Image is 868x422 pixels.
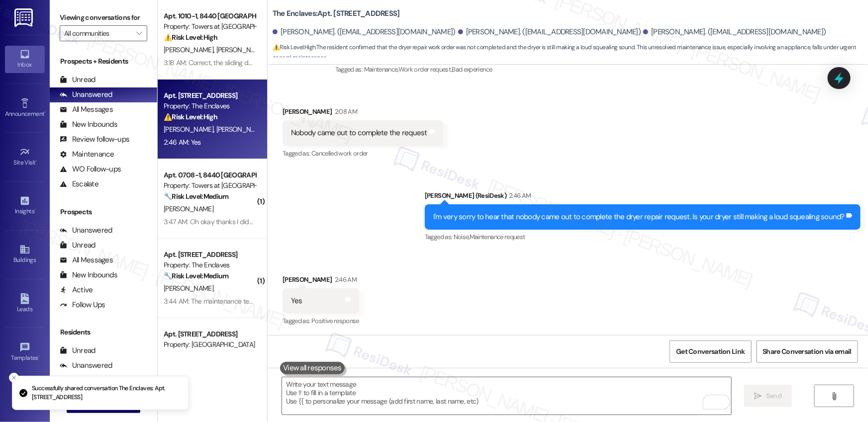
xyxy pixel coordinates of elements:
span: Share Conversation via email [763,346,852,357]
span: [PERSON_NAME] [216,45,266,54]
div: Follow Ups [60,300,105,310]
div: 2:46 AM: Yes [164,138,201,147]
div: Active [60,285,93,295]
div: Tagged as: [283,314,359,328]
div: Property: [GEOGRAPHIC_DATA] [164,339,256,350]
div: Residents [50,327,157,338]
span: • [38,353,40,360]
div: I'm very sorry to hear that nobody came out to complete the dryer repair request. Is your dryer s... [433,212,845,222]
span: • [36,158,37,165]
span: Work order request , [398,65,452,74]
div: Unread [60,240,96,251]
div: Nobody came out to complete the request [291,128,427,138]
button: Close toast [9,373,19,383]
span: Send [766,391,781,401]
i:  [755,392,762,400]
span: Cancelled work order [311,149,368,158]
div: [PERSON_NAME] [283,106,443,120]
span: Noise , [454,233,470,241]
span: Positive response [311,317,359,325]
span: Maintenance , [364,65,398,74]
div: All Messages [60,104,113,115]
div: 2:46 AM [332,274,357,285]
strong: 🔧 Risk Level: Medium [164,271,228,280]
div: Review follow-ups [60,134,129,145]
div: [PERSON_NAME]. ([EMAIL_ADDRESS][DOMAIN_NAME]) [643,27,826,37]
div: Property: The Enclaves [164,101,256,111]
div: Tagged as: [335,62,861,77]
span: Get Conversation Link [676,346,745,357]
div: Property: Towers at [GEOGRAPHIC_DATA] [164,180,256,191]
div: Tagged as: [283,146,443,161]
div: Apt. 1010-1, 8440 [GEOGRAPHIC_DATA] [164,11,256,21]
i:  [136,29,142,37]
div: WO Follow-ups [60,164,121,174]
div: Unanswered [60,225,112,236]
div: Property: The Enclaves [164,260,256,270]
span: [PERSON_NAME] [164,204,213,213]
strong: ⚠️ Risk Level: High [164,112,217,121]
div: 3:18 AM: Correct, the sliding door has not been fixed yet. There is just a little gap in the door... [164,58,529,67]
div: [PERSON_NAME]. ([EMAIL_ADDRESS][DOMAIN_NAME]) [273,27,456,37]
div: Yes [291,296,302,306]
div: Tagged as: [425,230,861,244]
div: Property: Towers at [GEOGRAPHIC_DATA] [164,21,256,32]
div: New Inbounds [60,119,117,130]
span: • [34,206,36,213]
strong: 🔧 Risk Level: Medium [164,192,228,201]
span: : The resident confirmed that the dryer repair work order was not completed and the dryer is stil... [273,42,868,64]
div: Maintenance [60,149,114,160]
div: [PERSON_NAME]. ([EMAIL_ADDRESS][DOMAIN_NAME]) [458,27,641,37]
div: Unread [60,75,96,85]
span: [PERSON_NAME] [164,125,216,134]
span: [PERSON_NAME] [164,45,216,54]
div: Unread [60,345,96,356]
div: Apt. [STREET_ADDRESS] [164,329,256,339]
strong: ⚠️ Risk Level: High [273,43,315,51]
div: 2:08 AM [332,106,357,117]
div: 2:46 AM [506,190,531,201]
div: Unanswered [60,360,112,371]
span: [PERSON_NAME] [216,125,269,134]
div: Unanswered [60,89,112,100]
div: Escalate [60,179,98,189]
div: Prospects [50,207,157,217]
i:  [831,392,838,400]
div: Prospects + Residents [50,56,157,67]
label: Viewing conversations for [60,10,147,25]
div: [PERSON_NAME] (ResiDesk) [425,190,861,204]
div: Apt. [STREET_ADDRESS] [164,90,256,101]
div: All Messages [60,255,113,265]
span: [PERSON_NAME] [164,284,213,293]
div: Apt. 0708-1, 8440 [GEOGRAPHIC_DATA] [164,170,256,180]
strong: 🔧 Risk Level: Medium [164,351,228,360]
div: New Inbounds [60,270,117,280]
div: [PERSON_NAME] [283,274,359,288]
img: ResiDesk Logo [14,8,35,27]
p: Successfully shared conversation The Enclaves: Apt. [STREET_ADDRESS] [32,384,181,402]
textarea: To enrich screen reader interactions, please activate Accessibility in Grammarly extension settings [282,377,731,415]
b: The Enclaves: Apt. [STREET_ADDRESS] [273,8,400,19]
span: Bad experience [452,65,492,74]
span: • [44,109,46,116]
div: Apt. [STREET_ADDRESS] [164,250,256,260]
div: 3:44 AM: The maintenance team was here [DATE]. Thank you for such a quick response [164,297,415,306]
span: Maintenance request [470,233,525,241]
strong: ⚠️ Risk Level: High [164,33,217,42]
input: All communities [64,25,131,41]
